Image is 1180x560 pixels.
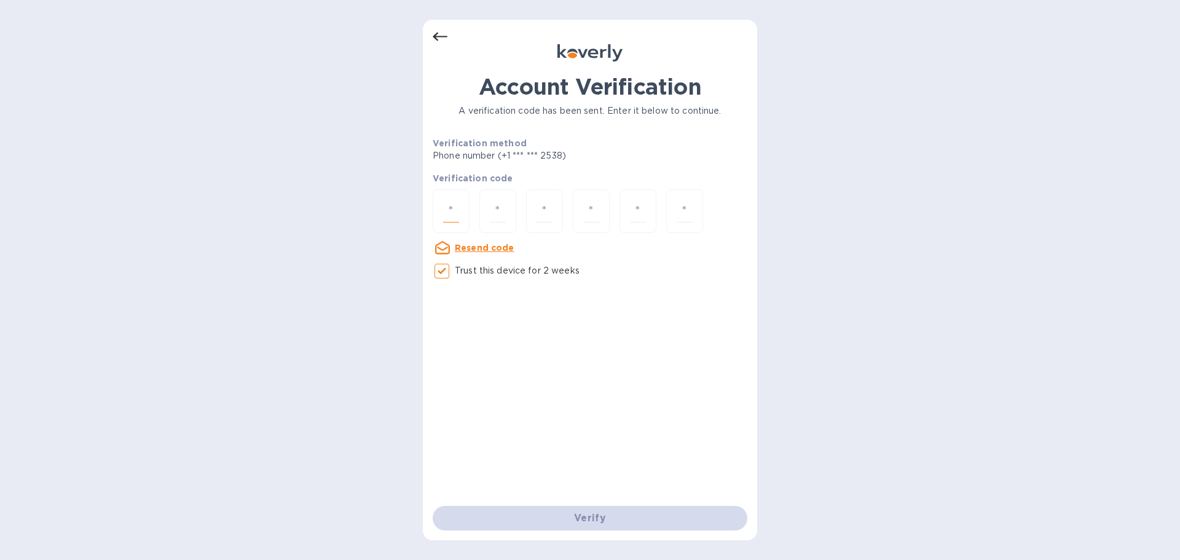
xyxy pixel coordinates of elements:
p: Trust this device for 2 weeks [455,264,580,277]
b: Verification method [433,138,527,148]
p: Phone number (+1 *** *** 2538) [433,149,660,162]
p: Verification code [433,172,747,184]
h1: Account Verification [433,74,747,100]
u: Resend code [455,243,514,253]
p: A verification code has been sent. Enter it below to continue. [433,105,747,117]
